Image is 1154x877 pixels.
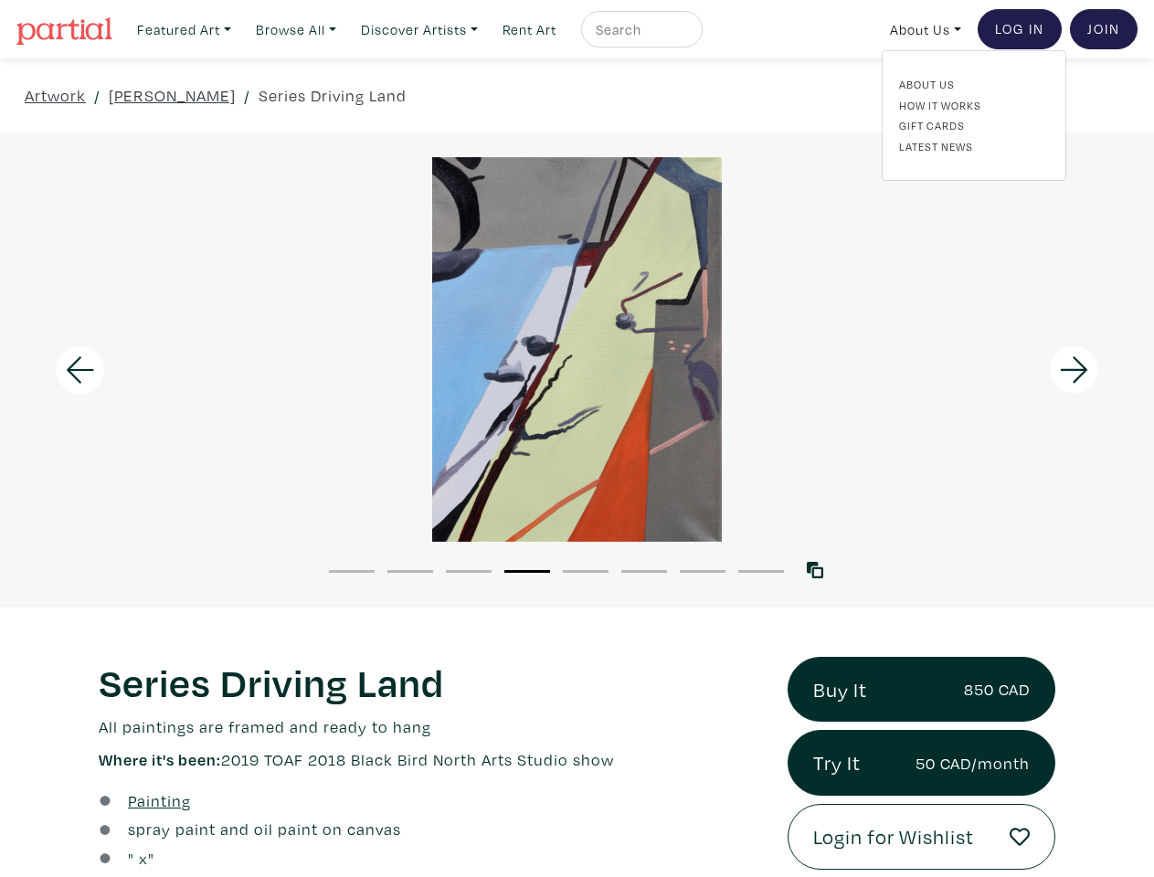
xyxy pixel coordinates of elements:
[128,788,191,813] a: Painting
[446,570,492,573] button: 3 of 8
[621,570,667,573] button: 6 of 8
[916,751,1030,776] small: 50 CAD/month
[99,657,760,706] h1: Series Driving Land
[899,97,1049,113] a: How It Works
[329,570,375,573] button: 1 of 8
[494,11,565,48] a: Rent Art
[128,790,191,811] u: Painting
[504,570,550,573] button: 4 of 8
[99,749,221,770] span: Where it's been:
[594,18,685,41] input: Search
[109,83,236,108] a: [PERSON_NAME]
[680,570,725,573] button: 7 of 8
[128,846,154,871] div: " x "
[1070,9,1138,49] a: Join
[813,821,974,852] span: Login for Wishlist
[882,50,1066,181] div: Featured Art
[899,138,1049,154] a: Latest News
[244,83,250,108] span: /
[353,11,486,48] a: Discover Artists
[788,804,1055,870] a: Login for Wishlist
[899,117,1049,133] a: Gift Cards
[882,11,969,48] a: About Us
[964,677,1030,702] small: 850 CAD
[94,83,101,108] span: /
[99,714,760,739] p: All paintings are framed and ready to hang
[387,570,433,573] button: 2 of 8
[259,83,407,108] a: Series Driving Land
[788,657,1055,723] a: Buy It850 CAD
[128,817,401,841] a: spray paint and oil paint on canvas
[563,570,609,573] button: 5 of 8
[129,11,239,48] a: Featured Art
[99,747,760,772] p: 2019 TOAF 2018 Black Bird North Arts Studio show
[978,9,1062,49] a: Log In
[788,730,1055,796] a: Try It50 CAD/month
[738,570,784,573] button: 8 of 8
[25,83,86,108] a: Artwork
[899,76,1049,92] a: About Us
[248,11,344,48] a: Browse All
